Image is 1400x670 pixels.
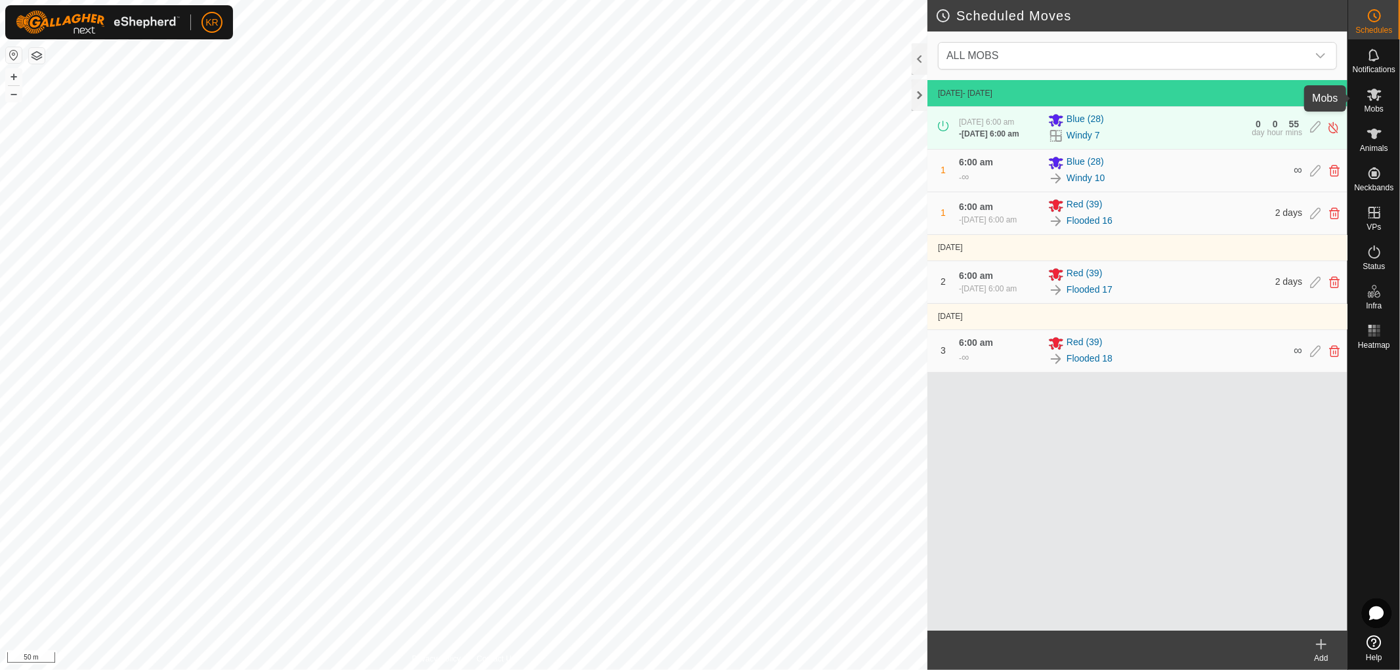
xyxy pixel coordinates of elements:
a: Privacy Policy [412,653,461,665]
span: 6:00 am [959,157,993,167]
span: ∞ [962,171,969,182]
span: 2 days [1275,276,1302,287]
span: 6:00 am [959,270,993,281]
span: Help [1366,654,1382,661]
div: 0 [1256,119,1261,129]
span: [DATE] [938,89,963,98]
a: Help [1348,630,1400,667]
span: [DATE] [938,312,963,321]
div: 0 [1273,119,1278,129]
span: [DATE] 6:00 am [962,284,1017,293]
span: 6:00 am [959,201,993,212]
span: [DATE] 6:00 am [962,129,1019,138]
div: hour [1267,129,1283,136]
span: [DATE] 6:00 am [959,117,1014,127]
button: Map Layers [29,48,45,64]
span: 2 [941,276,946,287]
div: - [959,350,969,366]
span: ALL MOBS [941,43,1307,69]
span: 3 [941,345,946,356]
a: Flooded 18 [1067,352,1113,366]
button: – [6,86,22,102]
span: Infra [1366,302,1382,310]
a: Flooded 17 [1067,283,1113,297]
div: - [959,169,969,185]
span: ∞ [1294,344,1302,357]
span: Red (39) [1067,266,1102,282]
span: [DATE] [938,243,963,252]
img: Turn off schedule move [1327,121,1340,135]
a: Windy 10 [1067,171,1105,185]
span: Red (39) [1067,198,1102,213]
span: ALL MOBS [946,50,998,61]
span: Mobs [1365,105,1384,113]
span: ∞ [1294,163,1302,177]
div: dropdown trigger [1307,43,1334,69]
div: Add [1295,652,1347,664]
span: [DATE] 6:00 am [962,215,1017,224]
h2: Scheduled Moves [935,8,1347,24]
span: Heatmap [1358,341,1390,349]
span: VPs [1367,223,1381,231]
span: 2 days [1275,207,1302,218]
div: 55 [1289,119,1300,129]
span: KR [205,16,218,30]
span: 6:00 am [959,337,993,348]
img: To [1048,213,1064,229]
div: - [959,283,1017,295]
span: Schedules [1355,26,1392,34]
span: Blue (28) [1067,112,1104,128]
a: Flooded 16 [1067,214,1113,228]
span: Status [1363,262,1385,270]
button: + [6,69,22,85]
span: Notifications [1353,66,1395,73]
a: Windy 7 [1067,129,1100,142]
span: Animals [1360,144,1388,152]
img: To [1048,282,1064,298]
button: Reset Map [6,47,22,63]
span: Neckbands [1354,184,1393,192]
div: - [959,214,1017,226]
div: mins [1286,129,1302,136]
span: ∞ [962,352,969,363]
span: - [DATE] [963,89,992,98]
span: Blue (28) [1067,155,1104,171]
div: day [1252,129,1264,136]
span: 1 [941,165,946,175]
img: To [1048,351,1064,367]
span: 1 [941,207,946,218]
span: Red (39) [1067,335,1102,351]
a: Contact Us [477,653,515,665]
img: To [1048,171,1064,186]
div: - [959,128,1019,140]
img: Gallagher Logo [16,10,180,34]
